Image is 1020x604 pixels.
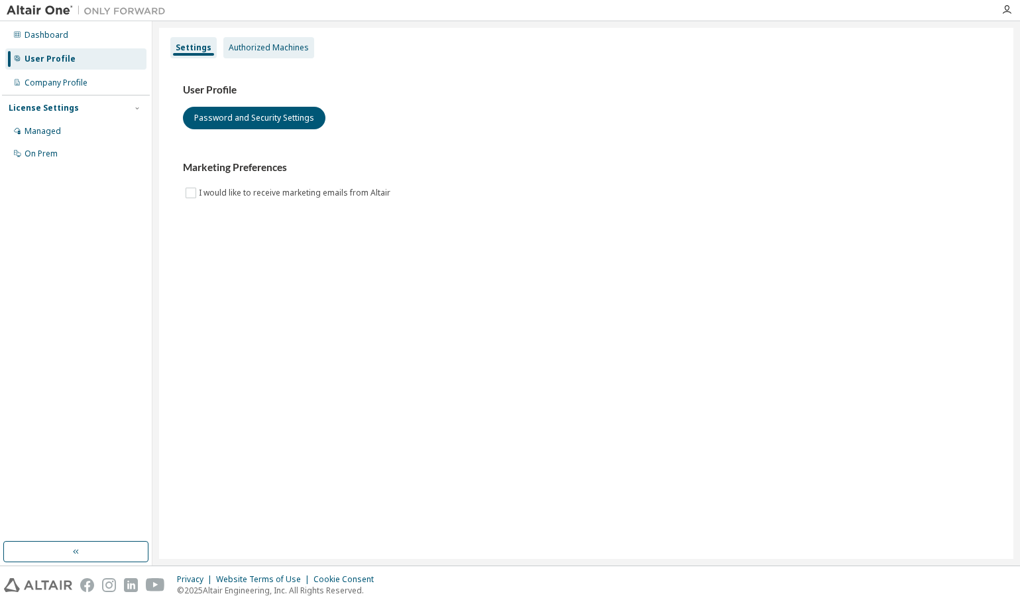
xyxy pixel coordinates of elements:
[9,103,79,113] div: License Settings
[124,578,138,592] img: linkedin.svg
[25,54,76,64] div: User Profile
[199,185,393,201] label: I would like to receive marketing emails from Altair
[102,578,116,592] img: instagram.svg
[183,107,325,129] button: Password and Security Settings
[25,78,87,88] div: Company Profile
[229,42,309,53] div: Authorized Machines
[25,30,68,40] div: Dashboard
[183,161,990,174] h3: Marketing Preferences
[25,149,58,159] div: On Prem
[4,578,72,592] img: altair_logo.svg
[7,4,172,17] img: Altair One
[313,574,382,585] div: Cookie Consent
[177,585,382,596] p: © 2025 Altair Engineering, Inc. All Rights Reserved.
[25,126,61,137] div: Managed
[80,578,94,592] img: facebook.svg
[146,578,165,592] img: youtube.svg
[183,84,990,97] h3: User Profile
[176,42,211,53] div: Settings
[216,574,313,585] div: Website Terms of Use
[177,574,216,585] div: Privacy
